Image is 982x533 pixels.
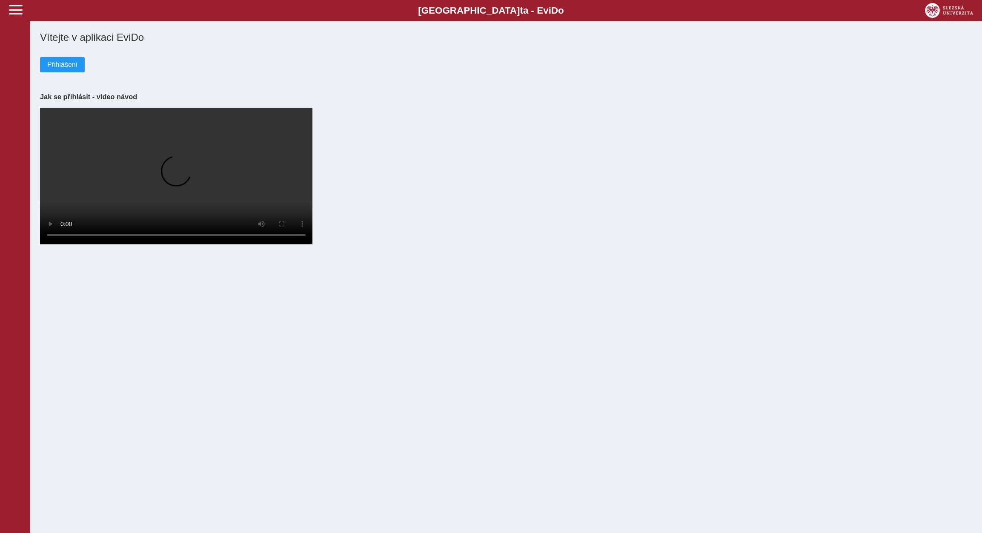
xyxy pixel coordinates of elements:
span: o [558,5,564,16]
h3: Jak se přihlásit - video návod [40,93,972,101]
video: Your browser does not support the video tag. [40,108,312,244]
b: [GEOGRAPHIC_DATA] a - Evi [26,5,956,16]
img: logo_web_su.png [925,3,973,18]
span: t [520,5,523,16]
span: D [551,5,558,16]
span: Přihlášení [47,61,77,69]
button: Přihlášení [40,57,85,72]
h1: Vítejte v aplikaci EviDo [40,32,972,43]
